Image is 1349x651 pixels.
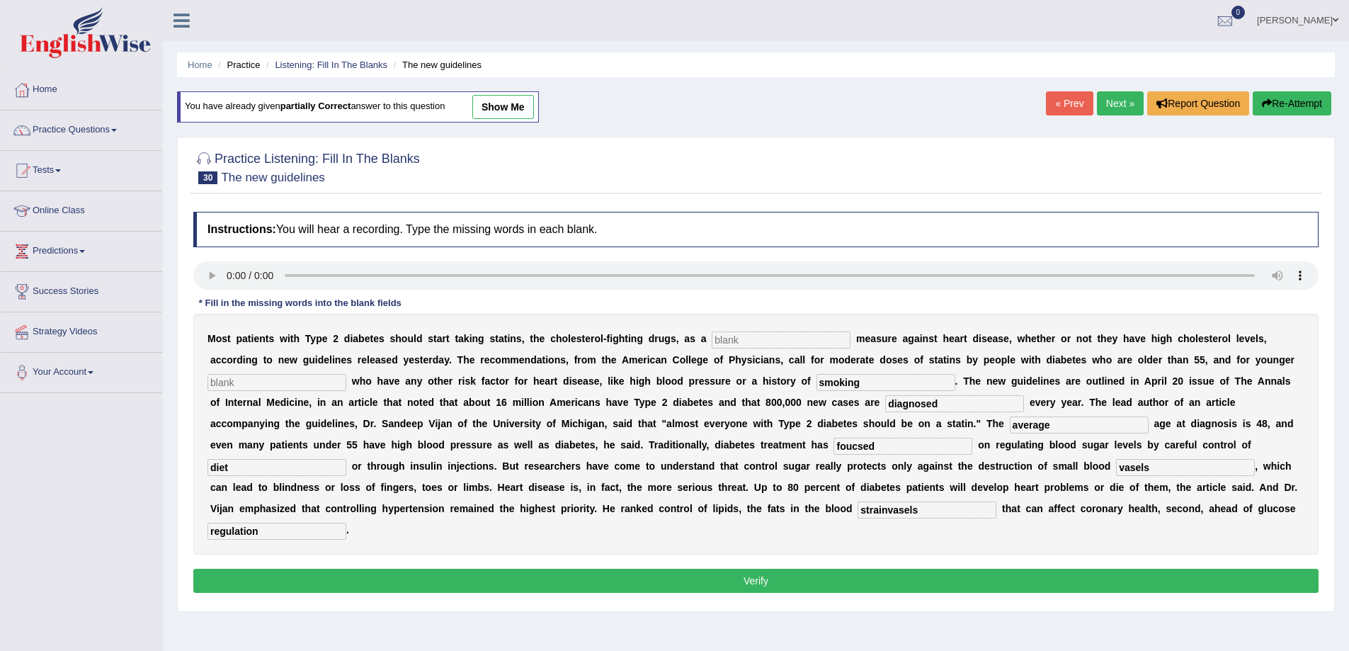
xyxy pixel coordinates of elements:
b: e [1140,333,1146,344]
b: e [373,333,379,344]
button: Verify [193,569,1319,593]
b: i [545,354,548,366]
b: i [350,333,353,344]
b: o [1190,333,1196,344]
b: c [650,354,656,366]
b: h [1183,333,1190,344]
b: e [691,354,697,366]
input: blank [816,374,955,391]
b: r [820,354,824,366]
b: P [729,354,735,366]
b: l [1256,333,1258,344]
b: u [659,333,665,344]
b: u [309,354,315,366]
b: g [664,333,671,344]
b: y [444,354,449,366]
b: s [428,333,433,344]
a: Home [188,60,212,70]
b: d [392,354,398,366]
b: d [344,333,351,344]
b: o [495,354,501,366]
b: r [1052,333,1055,344]
b: e [519,354,525,366]
b: t [227,333,231,344]
b: h [556,333,562,344]
a: Success Stories [1,272,162,307]
b: c [216,354,222,366]
b: d [972,333,979,344]
b: r [643,354,647,366]
b: t [263,354,267,366]
b: t [446,333,450,344]
b: g [303,354,309,366]
b: s [1258,333,1264,344]
b: y [1112,333,1117,344]
b: M [207,333,216,344]
b: l [367,354,370,366]
b: e [611,354,617,366]
b: y [741,354,747,366]
b: o [266,354,273,366]
b: y [310,333,316,344]
b: s [1204,333,1209,344]
b: i [628,333,631,344]
a: Home [1,70,162,106]
b: g [251,354,258,366]
b: m [629,354,637,366]
b: i [507,333,510,344]
b: a [684,333,690,344]
b: v [1244,333,1250,344]
input: blank [207,459,346,476]
b: n [510,333,516,344]
b: a [914,333,920,344]
input: blank [1010,417,1149,434]
b: c [221,354,227,366]
b: o [581,354,588,366]
b: , [522,333,525,344]
b: s [489,333,495,344]
b: h [463,354,469,366]
b: r [960,333,964,344]
b: g [697,354,703,366]
b: i [647,354,650,366]
b: h [395,333,402,344]
b: e [987,333,993,344]
b: e [1212,333,1218,344]
b: a [955,333,960,344]
b: n [631,333,637,344]
b: e [423,354,429,366]
input: blank [858,502,996,519]
a: Strategy Videos [1,312,162,348]
b: l [1228,333,1231,344]
b: m [829,354,838,366]
b: partially correct [280,101,351,112]
b: f [574,354,578,366]
b: a [353,333,358,344]
span: 0 [1231,6,1246,19]
b: t [1088,333,1092,344]
b: a [992,333,998,344]
b: d [416,333,423,344]
b: , [1009,333,1012,344]
b: e [1031,333,1037,344]
b: r [654,333,658,344]
b: t [1097,333,1100,344]
b: t [964,333,967,344]
b: e [284,354,290,366]
b: e [469,354,475,366]
b: c [550,333,556,344]
button: Re-Attempt [1253,91,1331,115]
a: Your Account [1,353,162,388]
b: e [850,354,856,366]
b: d [318,354,324,366]
b: a [437,333,443,344]
b: s [390,333,396,344]
a: « Prev [1046,91,1093,115]
b: r [233,354,237,366]
a: Next » [1097,91,1144,115]
b: a [210,354,216,366]
b: l [1236,333,1239,344]
input: blank [207,374,346,391]
b: i [920,333,923,344]
b: i [761,354,763,366]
